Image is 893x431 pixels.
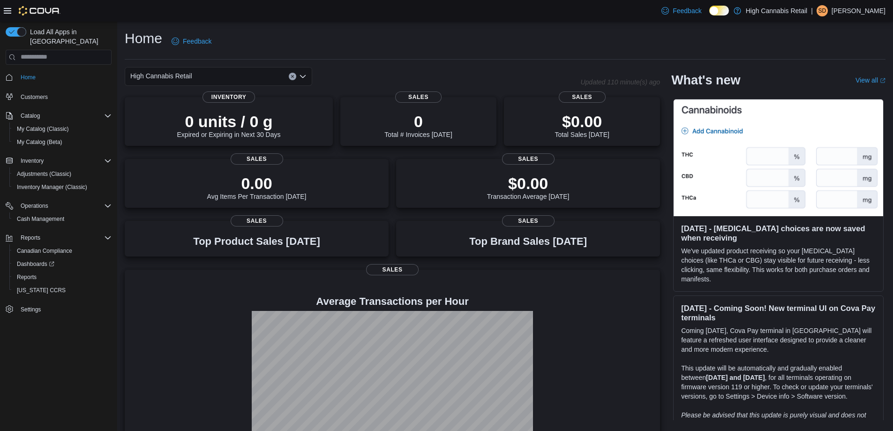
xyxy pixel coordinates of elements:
span: Inventory [203,91,255,103]
button: [US_STATE] CCRS [9,284,115,297]
p: We've updated product receiving so your [MEDICAL_DATA] choices (like THCa or CBG) stay visible fo... [681,246,876,284]
button: Inventory [17,155,47,166]
span: Sales [395,91,442,103]
p: $0.00 [555,112,609,131]
a: Inventory Manager (Classic) [13,181,91,193]
input: Dark Mode [709,6,729,15]
p: [PERSON_NAME] [832,5,885,16]
span: Inventory Manager (Classic) [17,183,87,191]
h3: Top Product Sales [DATE] [193,236,320,247]
span: Sales [231,153,283,165]
span: Feedback [183,37,211,46]
a: Feedback [658,1,705,20]
div: Avg Items Per Transaction [DATE] [207,174,307,200]
span: Sales [231,215,283,227]
div: Total Sales [DATE] [555,112,609,138]
p: 0 [384,112,452,131]
a: View allExternal link [855,76,885,84]
span: Adjustments (Classic) [13,168,112,180]
button: Catalog [17,110,44,121]
svg: External link [880,78,885,83]
p: Coming [DATE], Cova Pay terminal in [GEOGRAPHIC_DATA] will feature a refreshed user interface des... [681,326,876,354]
a: Feedback [168,32,215,51]
span: Inventory Manager (Classic) [13,181,112,193]
p: Updated 110 minute(s) ago [580,78,660,86]
p: $0.00 [487,174,570,193]
div: Total # Invoices [DATE] [384,112,452,138]
span: Adjustments (Classic) [17,170,71,178]
a: Settings [17,304,45,315]
div: Expired or Expiring in Next 30 Days [177,112,281,138]
button: Clear input [289,73,296,80]
span: Reports [13,272,112,283]
a: Dashboards [9,257,115,271]
span: Inventory [17,155,112,166]
span: Inventory [21,157,44,165]
h3: [DATE] - Coming Soon! New terminal UI on Cova Pay terminals [681,303,876,322]
span: Cash Management [13,213,112,225]
a: Cash Management [13,213,68,225]
span: High Cannabis Retail [130,70,192,82]
span: Reports [21,234,40,242]
span: Canadian Compliance [17,247,72,255]
button: Reports [17,232,44,243]
a: My Catalog (Classic) [13,123,73,135]
button: Settings [2,302,115,316]
span: Dark Mode [709,15,710,16]
span: Dashboards [17,260,54,268]
a: Reports [13,272,40,283]
span: Sales [559,91,606,103]
span: Home [17,71,112,83]
p: High Cannabis Retail [746,5,808,16]
span: Sales [502,215,555,227]
span: Dashboards [13,258,112,270]
button: Operations [17,200,52,212]
button: Operations [2,199,115,212]
span: Settings [21,306,41,313]
h1: Home [125,29,162,48]
span: Feedback [673,6,701,15]
span: Customers [21,93,48,101]
a: Canadian Compliance [13,245,76,257]
p: 0 units / 0 g [177,112,281,131]
button: Adjustments (Classic) [9,167,115,181]
a: Customers [17,91,52,103]
button: Customers [2,90,115,103]
span: Operations [17,200,112,212]
em: Please be advised that this update is purely visual and does not impact payment functionality. [681,411,866,428]
span: Canadian Compliance [13,245,112,257]
h3: Top Brand Sales [DATE] [469,236,587,247]
span: My Catalog (Beta) [13,136,112,148]
p: | [811,5,813,16]
a: Dashboards [13,258,58,270]
button: Home [2,70,115,84]
p: This update will be automatically and gradually enabled between , for all terminals operating on ... [681,363,876,401]
img: Cova [19,6,60,15]
span: Customers [17,91,112,102]
a: [US_STATE] CCRS [13,285,69,296]
button: Open list of options [299,73,307,80]
button: Reports [9,271,115,284]
span: Catalog [17,110,112,121]
h2: What's new [671,73,740,88]
button: My Catalog (Classic) [9,122,115,136]
span: [US_STATE] CCRS [17,287,66,294]
span: Home [21,74,36,81]
div: Transaction Average [DATE] [487,174,570,200]
span: My Catalog (Classic) [13,123,112,135]
button: My Catalog (Beta) [9,136,115,149]
a: Home [17,72,39,83]
span: Reports [17,273,37,281]
a: Adjustments (Classic) [13,168,75,180]
span: Operations [21,202,48,210]
span: Settings [17,303,112,315]
nav: Complex example [6,67,112,340]
button: Inventory [2,154,115,167]
span: Cash Management [17,215,64,223]
span: My Catalog (Beta) [17,138,62,146]
button: Canadian Compliance [9,244,115,257]
span: My Catalog (Classic) [17,125,69,133]
span: SD [818,5,826,16]
span: Catalog [21,112,40,120]
h3: [DATE] - [MEDICAL_DATA] choices are now saved when receiving [681,224,876,242]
